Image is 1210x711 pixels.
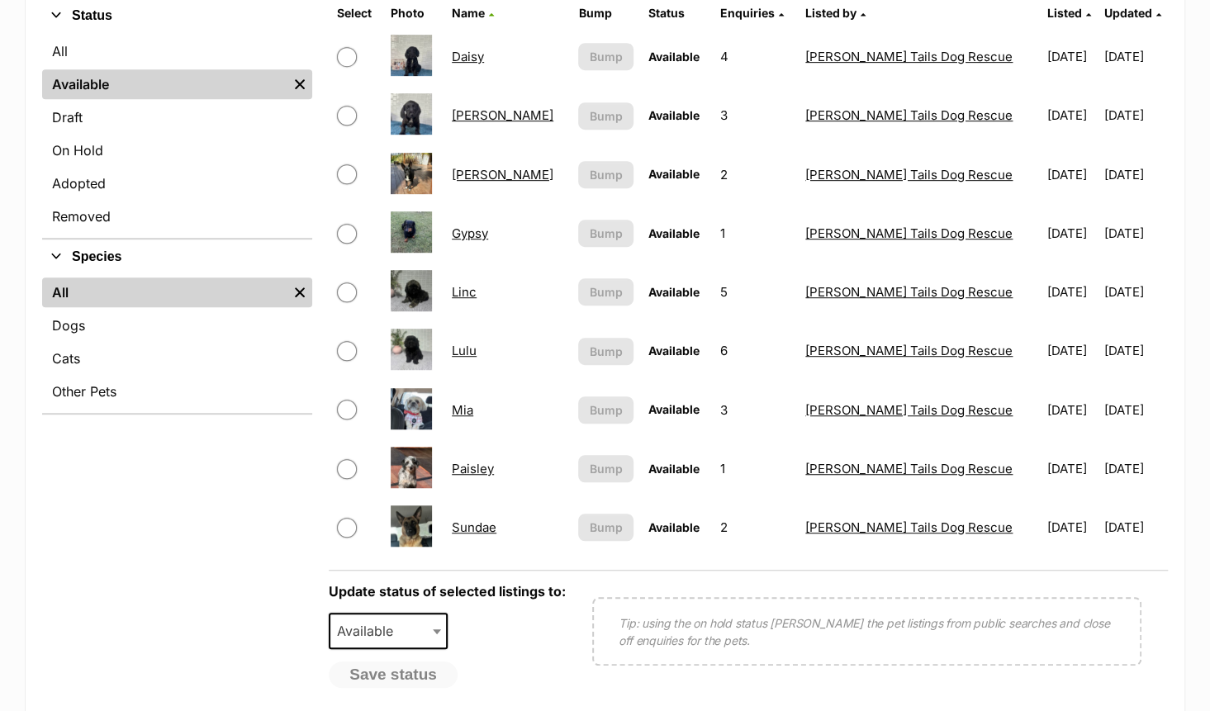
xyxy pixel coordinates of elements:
[714,263,797,320] td: 5
[42,36,312,66] a: All
[1047,6,1082,20] span: Listed
[648,520,700,534] span: Available
[1041,87,1103,144] td: [DATE]
[720,6,775,20] span: translation missing: en.admin.listings.index.attributes.enquiries
[1047,6,1091,20] a: Listed
[452,107,553,123] a: [PERSON_NAME]
[578,396,633,424] button: Bump
[42,277,287,307] a: All
[452,6,494,20] a: Name
[714,499,797,556] td: 2
[1041,28,1103,85] td: [DATE]
[330,619,410,642] span: Available
[452,225,488,241] a: Gypsy
[590,460,623,477] span: Bump
[714,205,797,262] td: 1
[1104,322,1166,379] td: [DATE]
[1104,382,1166,438] td: [DATE]
[648,344,700,358] span: Available
[1104,499,1166,556] td: [DATE]
[805,519,1013,535] a: [PERSON_NAME] Tails Dog Rescue
[329,583,566,600] label: Update status of selected listings to:
[590,519,623,536] span: Bump
[452,519,496,535] a: Sundae
[648,167,700,181] span: Available
[805,461,1013,476] a: [PERSON_NAME] Tails Dog Rescue
[329,613,448,649] span: Available
[648,402,700,416] span: Available
[452,6,485,20] span: Name
[648,462,700,476] span: Available
[805,49,1013,64] a: [PERSON_NAME] Tails Dog Rescue
[590,107,623,125] span: Bump
[452,343,477,358] a: Lulu
[1041,146,1103,203] td: [DATE]
[648,108,700,122] span: Available
[578,278,633,306] button: Bump
[287,277,312,307] a: Remove filter
[42,102,312,132] a: Draft
[648,50,700,64] span: Available
[619,614,1115,649] p: Tip: using the on hold status [PERSON_NAME] the pet listings from public searches and close off e...
[329,661,458,688] button: Save status
[714,28,797,85] td: 4
[452,284,477,300] a: Linc
[714,146,797,203] td: 2
[1041,205,1103,262] td: [DATE]
[578,220,633,247] button: Bump
[714,322,797,379] td: 6
[590,401,623,419] span: Bump
[714,382,797,438] td: 3
[648,285,700,299] span: Available
[42,344,312,373] a: Cats
[590,166,623,183] span: Bump
[287,69,312,99] a: Remove filter
[42,201,312,231] a: Removed
[805,6,856,20] span: Listed by
[1104,146,1166,203] td: [DATE]
[590,225,623,242] span: Bump
[1041,440,1103,497] td: [DATE]
[1104,263,1166,320] td: [DATE]
[42,5,312,26] button: Status
[42,377,312,406] a: Other Pets
[714,87,797,144] td: 3
[1104,205,1166,262] td: [DATE]
[805,167,1013,182] a: [PERSON_NAME] Tails Dog Rescue
[1041,382,1103,438] td: [DATE]
[578,455,633,482] button: Bump
[42,33,312,238] div: Status
[590,343,623,360] span: Bump
[1104,87,1166,144] td: [DATE]
[1041,263,1103,320] td: [DATE]
[714,440,797,497] td: 1
[1104,6,1152,20] span: Updated
[805,225,1013,241] a: [PERSON_NAME] Tails Dog Rescue
[1104,28,1166,85] td: [DATE]
[720,6,784,20] a: Enquiries
[452,402,473,418] a: Mia
[42,168,312,198] a: Adopted
[42,69,287,99] a: Available
[590,48,623,65] span: Bump
[452,49,484,64] a: Daisy
[1104,6,1161,20] a: Updated
[42,310,312,340] a: Dogs
[805,6,866,20] a: Listed by
[1041,499,1103,556] td: [DATE]
[42,135,312,165] a: On Hold
[590,283,623,301] span: Bump
[578,102,633,130] button: Bump
[42,274,312,413] div: Species
[1041,322,1103,379] td: [DATE]
[578,338,633,365] button: Bump
[452,461,494,476] a: Paisley
[1104,440,1166,497] td: [DATE]
[648,226,700,240] span: Available
[452,167,553,182] a: [PERSON_NAME]
[42,246,312,268] button: Species
[578,161,633,188] button: Bump
[578,43,633,70] button: Bump
[805,107,1013,123] a: [PERSON_NAME] Tails Dog Rescue
[805,402,1013,418] a: [PERSON_NAME] Tails Dog Rescue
